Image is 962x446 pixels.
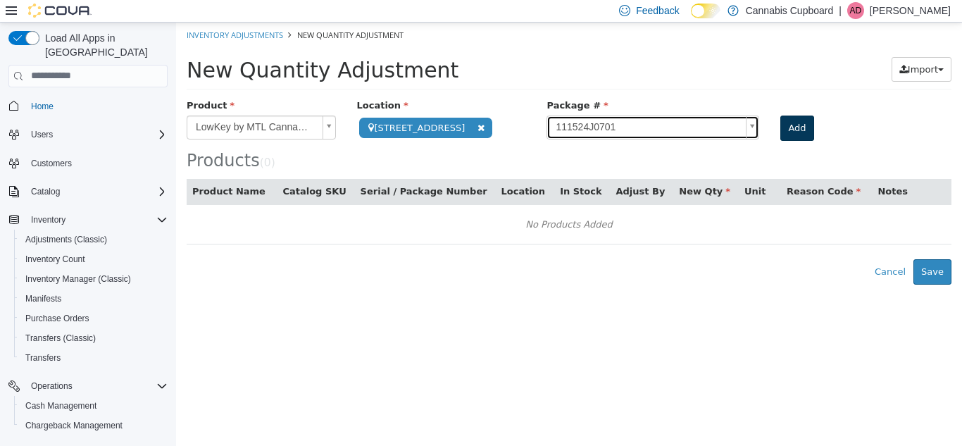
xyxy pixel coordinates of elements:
button: Location [325,162,372,176]
span: Inventory [25,211,168,228]
button: Transfers [14,348,173,368]
button: Unit [568,162,592,176]
button: Catalog SKU [106,162,173,176]
span: Adjustments (Classic) [25,234,107,245]
button: Chargeback Management [14,416,173,435]
button: Users [3,125,173,144]
span: Catalog [31,186,60,197]
button: In Stock [384,162,428,176]
button: Inventory Count [14,249,173,269]
a: Manifests [20,290,67,307]
span: Customers [25,154,168,172]
input: Dark Mode [691,4,720,18]
button: Inventory Manager (Classic) [14,269,173,289]
span: New Quantity Adjustment [11,35,282,60]
span: LowKey by MTL Cannabis - El Jefe - Indica - 7g [11,94,141,116]
span: New Qty [503,163,554,174]
span: Operations [31,380,73,392]
span: Manifests [20,290,168,307]
a: LowKey by MTL Cannabis - El Jefe - Indica - 7g [11,93,160,117]
a: Cash Management [20,397,102,414]
span: Manifests [25,293,61,304]
a: Chargeback Management [20,417,128,434]
a: Customers [25,155,77,172]
span: AD [850,2,862,19]
span: Import [732,42,762,52]
span: Inventory Manager (Classic) [20,271,168,287]
span: Home [25,97,168,115]
span: Users [31,129,53,140]
div: No Products Added [20,192,766,213]
small: ( ) [84,134,99,147]
button: Product Name [16,162,92,176]
a: Transfers [20,349,66,366]
span: Package # [370,78,432,88]
span: Purchase Orders [25,313,89,324]
button: Catalog [25,183,65,200]
span: New Quantity Adjustment [121,7,227,18]
span: 111524J0701 [371,94,564,116]
button: Import [716,35,775,60]
button: Adjust By [440,162,492,176]
button: Inventory [3,210,173,230]
span: Cash Management [20,397,168,414]
a: Home [25,98,59,115]
button: Notes [701,162,734,176]
span: Home [31,101,54,112]
span: [STREET_ADDRESS] [183,95,316,116]
span: Transfers [25,352,61,364]
a: Inventory Manager (Classic) [20,271,137,287]
button: Add [604,93,637,118]
span: Catalog [25,183,168,200]
span: Inventory Count [20,251,168,268]
a: Inventory Count [20,251,91,268]
button: Transfers (Classic) [14,328,173,348]
span: Transfers (Classic) [20,330,168,347]
span: Users [25,126,168,143]
button: Operations [3,376,173,396]
img: Cova [28,4,92,18]
span: Feedback [636,4,679,18]
button: Users [25,126,58,143]
button: Save [737,237,775,262]
span: Chargeback Management [25,420,123,431]
span: Operations [25,378,168,395]
button: Inventory [25,211,71,228]
span: Purchase Orders [20,310,168,327]
p: [PERSON_NAME] [870,2,951,19]
button: Manifests [14,289,173,309]
button: Purchase Orders [14,309,173,328]
span: Reason Code [611,163,685,174]
button: Catalog [3,182,173,202]
button: Home [3,96,173,116]
span: Transfers (Classic) [25,333,96,344]
span: Transfers [20,349,168,366]
button: Cash Management [14,396,173,416]
span: Adjustments (Classic) [20,231,168,248]
a: Transfers (Classic) [20,330,101,347]
span: Location [181,78,232,88]
span: 0 [88,134,95,147]
span: Cash Management [25,400,96,411]
span: Product [11,78,58,88]
button: Cancel [691,237,737,262]
span: Chargeback Management [20,417,168,434]
span: Customers [31,158,72,169]
span: Inventory Manager (Classic) [25,273,131,285]
p: | [839,2,842,19]
div: Adam Dirani [847,2,864,19]
a: Purchase Orders [20,310,95,327]
button: Serial / Package Number [185,162,314,176]
span: Inventory Count [25,254,85,265]
span: Load All Apps in [GEOGRAPHIC_DATA] [39,31,168,59]
a: Adjustments (Classic) [20,231,113,248]
span: Dark Mode [691,18,692,19]
span: Products [11,128,84,148]
button: Customers [3,153,173,173]
a: Inventory Adjustments [11,7,107,18]
a: 111524J0701 [370,93,583,117]
span: Inventory [31,214,65,225]
button: Adjustments (Classic) [14,230,173,249]
button: Operations [25,378,78,395]
p: Cannabis Cupboard [746,2,834,19]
